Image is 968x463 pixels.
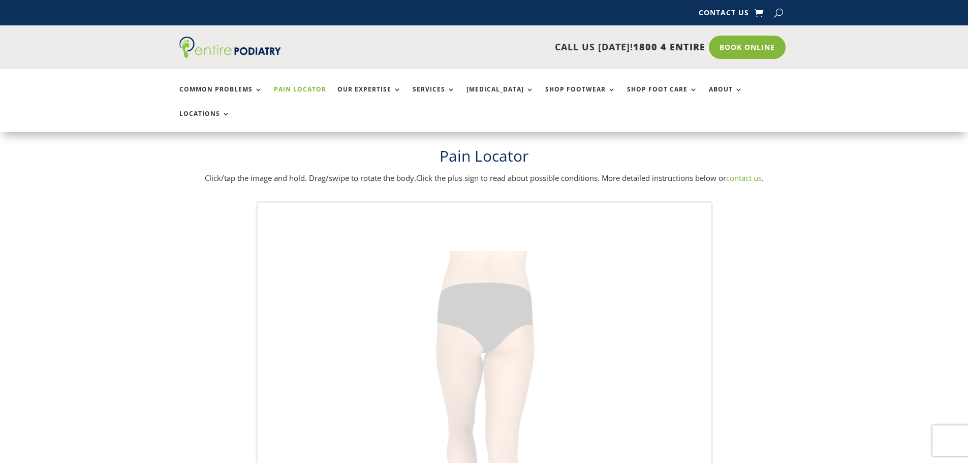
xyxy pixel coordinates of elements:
a: Shop Foot Care [627,86,698,108]
a: Entire Podiatry [179,50,281,60]
img: logo (1) [179,37,281,58]
a: Locations [179,110,230,132]
a: Contact Us [699,9,749,20]
a: [MEDICAL_DATA] [466,86,534,108]
a: Services [413,86,455,108]
a: Pain Locator [274,86,326,108]
a: Common Problems [179,86,263,108]
a: Our Expertise [337,86,401,108]
a: Shop Footwear [545,86,616,108]
a: Book Online [709,36,786,59]
a: contact us [726,173,762,183]
span: Click/tap the image and hold. Drag/swipe to rotate the body. [205,173,416,183]
a: About [709,86,743,108]
span: 1800 4 ENTIRE [633,41,705,53]
p: CALL US [DATE]! [320,41,705,54]
h1: Pain Locator [179,145,789,172]
span: Click the plus sign to read about possible conditions. More detailed instructions below or . [416,173,764,183]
